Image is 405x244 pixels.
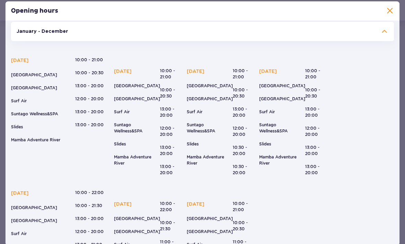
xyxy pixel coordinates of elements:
p: Slides [187,141,199,147]
p: 13:00 - 20:00 [160,164,176,176]
p: 12:00 - 20:00 [305,125,322,138]
p: 10:00 - 21:00 [75,57,103,63]
p: 10:00 - 21:30 [160,220,176,232]
p: 10:30 - 20:00 [233,164,249,176]
p: 13:00 - 20:00 [160,144,176,157]
p: 10:00 - 20:30 [233,220,249,232]
p: 13:00 - 20:00 [305,164,322,176]
p: Surf Air [259,109,275,115]
p: Slides [114,141,126,147]
p: Mamba Adventure River [259,154,305,166]
p: [GEOGRAPHIC_DATA] [187,216,233,222]
p: 13:00 - 20:00 [233,106,249,118]
p: Suntago Wellness&SPA [187,122,233,134]
p: [DATE] [114,201,131,207]
p: [GEOGRAPHIC_DATA] [114,83,160,89]
p: 10:30 - 20:00 [233,144,249,157]
p: [GEOGRAPHIC_DATA] [11,85,57,91]
p: 10:00 - 20:30 [160,87,176,99]
p: Mamba Adventure River [187,154,233,166]
p: [DATE] [187,68,204,75]
p: 10:00 - 21:00 [305,68,322,80]
p: [GEOGRAPHIC_DATA] [11,205,57,211]
p: Suntago Wellness&SPA [11,111,58,117]
p: Mamba Adventure River [11,137,60,143]
p: 13:00 - 20:00 [75,83,104,89]
button: January - December [11,22,394,41]
p: [GEOGRAPHIC_DATA] [259,83,305,89]
p: 10:00 - 21:30 [75,203,102,209]
p: Surf Air [114,109,130,115]
p: Opening hours [11,7,58,15]
p: 12:00 - 20:00 [233,125,249,138]
p: [DATE] [11,190,28,196]
p: 10:00 - 21:00 [233,68,249,80]
p: Slides [259,141,271,147]
p: Suntago Wellness&SPA [114,122,160,134]
p: [GEOGRAPHIC_DATA] [187,83,233,89]
p: January - December [16,28,68,35]
p: [GEOGRAPHIC_DATA] [187,96,233,102]
p: 13:00 - 20:00 [75,216,104,222]
p: Surf Air [11,231,27,237]
p: 10:00 - 20:30 [233,87,249,99]
p: Suntago Wellness&SPA [259,122,305,134]
p: [GEOGRAPHIC_DATA] [114,216,160,222]
p: 13:00 - 20:00 [305,144,322,157]
p: [GEOGRAPHIC_DATA] [114,229,160,235]
p: Slides [11,124,23,130]
p: [GEOGRAPHIC_DATA] [259,96,305,102]
p: 10:00 - 21:00 [233,201,249,213]
p: [DATE] [11,57,28,64]
p: Mamba Adventure River [114,154,160,166]
p: 12:00 - 20:00 [75,229,104,235]
p: [DATE] [114,68,131,75]
p: 13:00 - 20:00 [75,122,104,128]
p: 12:00 - 20:00 [75,96,104,102]
p: 13:00 - 20:00 [305,106,322,118]
p: 12:00 - 20:00 [160,125,176,138]
p: [GEOGRAPHIC_DATA] [11,72,57,78]
p: Surf Air [187,109,202,115]
p: [DATE] [259,68,277,75]
p: 10:00 - 20:30 [75,70,104,76]
p: 10:00 - 21:00 [160,68,176,80]
p: 13:00 - 20:00 [75,109,104,115]
p: 10:00 - 22:00 [75,190,104,196]
p: [GEOGRAPHIC_DATA] [114,96,160,102]
p: [DATE] [187,201,204,207]
p: 10:00 - 20:30 [305,87,322,99]
p: 13:00 - 20:00 [160,106,176,118]
p: [GEOGRAPHIC_DATA] [187,229,233,235]
p: 10:00 - 22:00 [160,201,176,213]
p: Surf Air [11,98,27,104]
p: [GEOGRAPHIC_DATA] [11,218,57,224]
